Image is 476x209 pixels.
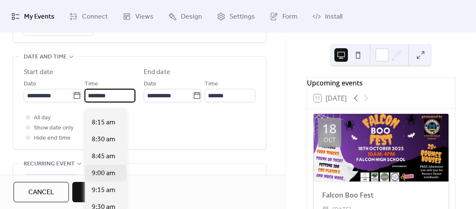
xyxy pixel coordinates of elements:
span: Hide end time [34,133,71,143]
div: Upcoming events [307,78,455,88]
span: Show date only [34,123,74,133]
a: Install [306,3,349,29]
div: End date [144,67,170,77]
span: 9:15 am [92,185,115,195]
button: Cancel [14,182,69,202]
span: 9:00 am [92,168,115,179]
span: Connect [82,10,108,23]
span: All day [34,113,51,123]
a: Falcon Boo Fest [322,190,373,200]
div: Start date [24,67,53,77]
a: Connect [63,3,114,29]
div: 18 [322,122,336,135]
span: My Events [24,10,55,23]
span: Date and time [24,52,67,62]
div: Oct [323,137,336,143]
span: Cancel [28,187,54,198]
a: Settings [211,3,261,29]
a: Form [263,3,304,29]
span: Install [325,10,342,23]
span: Time [205,79,218,89]
span: Time [85,79,98,89]
span: 8:15 am [92,118,115,128]
span: Settings [230,10,255,23]
button: Save [72,182,118,202]
span: Date [144,79,156,89]
span: 8:45 am [92,151,115,162]
span: 8:30 am [92,135,115,145]
a: Design [162,3,208,29]
a: Views [116,3,160,29]
a: My Events [5,3,61,29]
span: Form [282,10,298,23]
span: Design [181,10,202,23]
span: Views [135,10,153,23]
span: Date [24,79,36,89]
span: Recurring event [24,159,75,169]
